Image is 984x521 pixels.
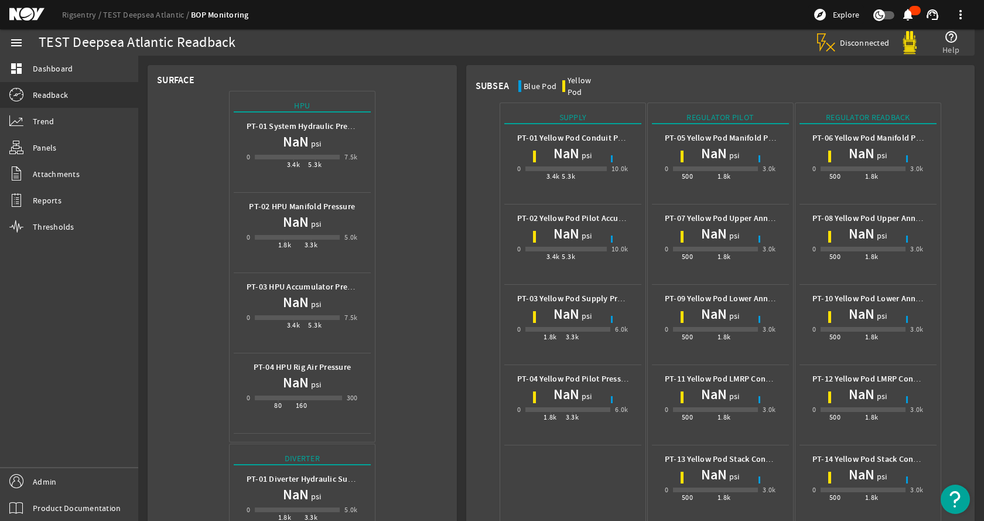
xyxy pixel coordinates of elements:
[247,312,250,324] div: 0
[546,251,560,263] div: 3.4k
[579,310,592,322] span: psi
[287,319,300,331] div: 3.4k
[278,239,292,251] div: 1.8k
[812,293,964,304] b: PT-10 Yellow Pod Lower Annular Pressure
[812,163,816,175] div: 0
[799,111,937,124] div: Regulator Readback
[812,213,964,224] b: PT-08 Yellow Pod Upper Annular Pressure
[249,201,355,212] b: PT-02 HPU Manifold Pressure
[763,484,776,496] div: 3.0k
[344,231,358,243] div: 5.0k
[763,324,776,335] div: 3.0k
[274,400,282,411] div: 80
[898,31,921,55] img: Yellowpod.svg
[808,5,864,24] button: Explore
[504,111,641,124] div: Supply
[524,80,556,92] div: Blue Pod
[701,465,727,484] h1: NaN
[33,63,73,74] span: Dashboard
[611,243,628,255] div: 10.0k
[652,111,789,124] div: Regulator Pilot
[344,504,358,516] div: 5.0k
[33,168,80,180] span: Attachments
[717,171,731,182] div: 1.8k
[553,305,579,324] h1: NaN
[309,218,322,230] span: psi
[562,251,575,263] div: 5.3k
[829,492,840,503] div: 500
[33,502,121,514] span: Product Documentation
[283,373,309,392] h1: NaN
[910,243,924,255] div: 3.0k
[33,89,68,101] span: Readback
[865,331,879,343] div: 1.8k
[812,404,816,416] div: 0
[234,452,371,465] div: Diverter
[874,149,887,161] span: psi
[103,9,191,20] a: TEST Deepsea Atlantic
[665,324,668,335] div: 0
[717,411,731,423] div: 1.8k
[553,144,579,163] h1: NaN
[344,151,358,163] div: 7.5k
[579,230,592,241] span: psi
[701,305,727,324] h1: NaN
[234,100,371,113] div: HPU
[579,390,592,402] span: psi
[865,492,879,503] div: 1.8k
[347,392,358,404] div: 300
[829,171,840,182] div: 500
[566,331,579,343] div: 3.3k
[865,251,879,263] div: 1.8k
[717,331,731,343] div: 1.8k
[812,132,943,144] b: PT-06 Yellow Pod Manifold Pressure
[247,474,398,485] b: PT-01 Diverter Hydraulic Supply Pressure
[763,163,776,175] div: 3.0k
[615,324,628,335] div: 6.0k
[901,8,915,22] mat-icon: notifications
[665,213,836,224] b: PT-07 Yellow Pod Upper Annular Pilot Pressure
[9,62,23,76] mat-icon: dashboard
[157,74,194,86] div: Surface
[665,132,815,144] b: PT-05 Yellow Pod Manifold Pilot Pressure
[701,224,727,243] h1: NaN
[579,149,592,161] span: psi
[910,324,924,335] div: 3.0k
[701,144,727,163] h1: NaN
[611,163,628,175] div: 10.0k
[763,243,776,255] div: 3.0k
[849,144,874,163] h1: NaN
[829,251,840,263] div: 500
[247,392,250,404] div: 0
[562,171,575,182] div: 5.3k
[727,471,740,482] span: psi
[308,319,322,331] div: 5.3k
[865,411,879,423] div: 1.8k
[305,239,318,251] div: 3.3k
[865,171,879,182] div: 1.8k
[717,251,731,263] div: 1.8k
[682,171,693,182] div: 500
[874,390,887,402] span: psi
[910,484,924,496] div: 3.0k
[309,138,322,149] span: psi
[812,324,816,335] div: 0
[9,36,23,50] mat-icon: menu
[33,142,57,154] span: Panels
[812,484,816,496] div: 0
[517,243,521,255] div: 0
[309,491,322,502] span: psi
[763,404,776,416] div: 3.0k
[546,171,560,182] div: 3.4k
[727,230,740,241] span: psi
[553,385,579,404] h1: NaN
[874,310,887,322] span: psi
[874,230,887,241] span: psi
[309,379,322,390] span: psi
[727,390,740,402] span: psi
[701,385,727,404] h1: NaN
[665,293,836,304] b: PT-09 Yellow Pod Lower Annular Pilot Pressure
[813,8,827,22] mat-icon: explore
[283,213,309,231] h1: NaN
[849,224,874,243] h1: NaN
